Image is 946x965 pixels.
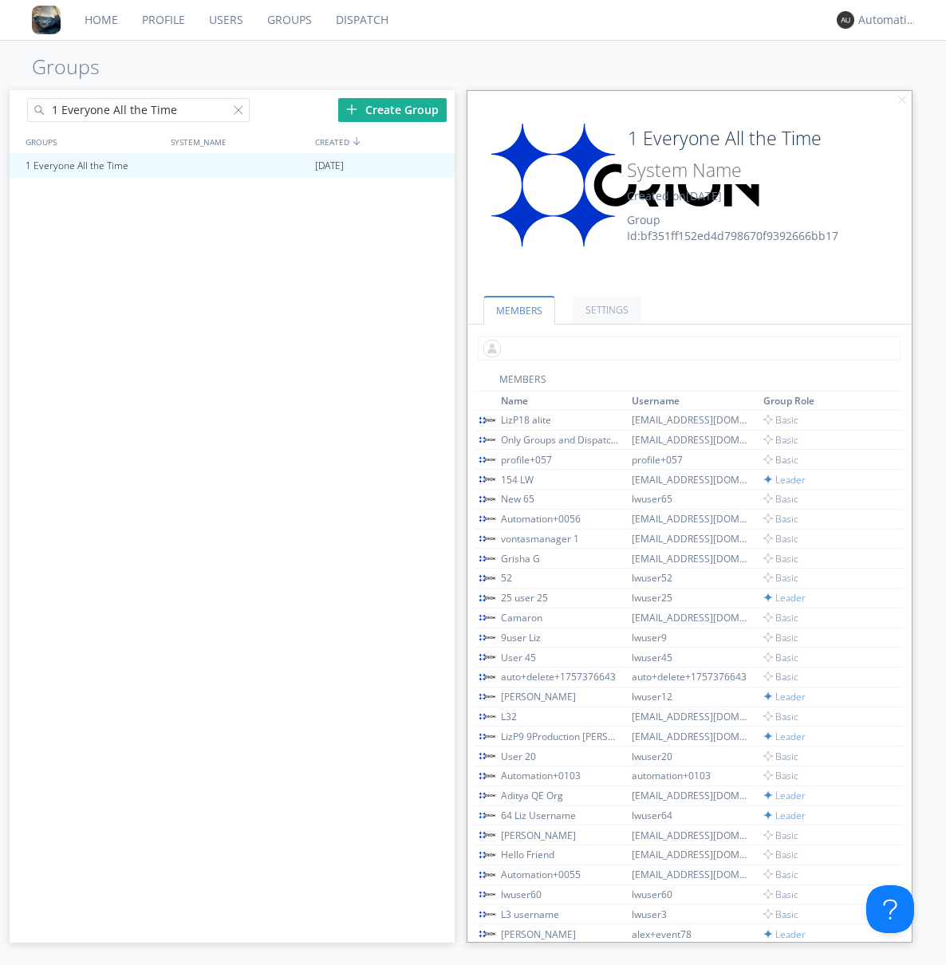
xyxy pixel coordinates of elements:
[632,512,751,526] div: [EMAIL_ADDRESS][DOMAIN_NAME]
[479,713,496,720] img: orion-labs-logo.svg
[632,532,751,546] div: [EMAIL_ADDRESS][DOMAIN_NAME]
[501,928,621,941] div: [PERSON_NAME]
[501,690,621,703] div: [PERSON_NAME]
[763,512,798,526] span: Basic
[763,908,798,921] span: Basic
[632,591,751,605] div: lwuser25
[763,829,798,842] span: Basic
[501,413,621,427] div: LizP18 alite
[866,885,914,933] iframe: Toggle Customer Support
[501,473,621,486] div: 154 LW
[501,433,621,447] div: Only Groups and Dispatch Tabs
[837,11,854,29] img: 373638.png
[763,611,798,624] span: Basic
[479,653,496,660] img: orion-labs-logo.svg
[501,453,621,467] div: profile+057
[763,848,798,861] span: Basic
[483,296,555,325] a: MEMBERS
[763,433,798,447] span: Basic
[573,296,641,324] a: SETTINGS
[501,591,621,605] div: 25 user 25
[501,532,621,546] div: vontasmanager 1
[501,848,621,861] div: Hello Friend
[763,552,798,565] span: Basic
[22,154,165,178] div: 1 Everyone All the Time
[763,789,806,802] span: Leader
[763,769,798,782] span: Basic
[479,555,496,562] img: orion-labs-logo.svg
[501,908,621,921] div: L3 username
[763,868,798,881] span: Basic
[632,710,751,723] div: [EMAIL_ADDRESS][DOMAIN_NAME]
[32,6,61,34] img: 8ff700cf5bab4eb8a436322861af2272
[632,750,751,763] div: lwuser20
[479,614,496,621] img: orion-labs-logo.svg
[479,456,496,463] img: orion-labs-logo.svg
[627,212,838,243] span: Group Id: bf351ff152ed4d798670f9392666bb17
[479,792,496,799] img: orion-labs-logo.svg
[479,436,496,443] img: orion-labs-logo.svg
[311,130,456,153] div: CREATED
[479,891,496,898] img: orion-labs-logo.svg
[632,631,751,644] div: lwuser9
[475,372,905,392] div: MEMBERS
[27,98,250,122] input: Search groups
[479,911,496,918] img: orion-labs-logo.svg
[763,750,798,763] span: Basic
[763,591,806,605] span: Leader
[897,95,908,106] img: cancel.svg
[763,730,806,743] span: Leader
[479,416,496,423] img: orion-labs-logo.svg
[632,473,751,486] div: [EMAIL_ADDRESS][DOMAIN_NAME]
[479,673,496,680] img: orion-labs-logo.svg
[501,552,621,565] div: Grisha G
[501,769,621,782] div: Automation+0103
[478,337,901,360] input: Type name of user to add to group
[167,130,311,153] div: SYSTEM_NAME
[763,888,798,901] span: Basic
[479,772,496,779] img: orion-labs-logo.svg
[10,154,455,178] a: 1 Everyone All the Time[DATE]
[686,188,722,203] span: [DATE]
[632,888,751,901] div: lwuser60
[32,56,946,78] h1: Groups
[763,690,806,703] span: Leader
[632,809,751,822] div: lwuser64
[479,851,496,858] img: orion-labs-logo.svg
[501,710,621,723] div: L32
[501,631,621,644] div: 9user Liz
[632,552,751,565] div: [EMAIL_ADDRESS][DOMAIN_NAME]
[632,789,751,802] div: [EMAIL_ADDRESS][DOMAIN_NAME]
[763,651,798,664] span: Basic
[632,848,751,861] div: [EMAIL_ADDRESS][DOMAIN_NAME]
[501,829,621,842] div: [PERSON_NAME]
[763,928,806,941] span: Leader
[479,871,496,878] img: orion-labs-logo.svg
[629,392,760,411] th: Toggle SortBy
[763,453,798,467] span: Basic
[479,495,496,502] img: orion-labs-logo.svg
[632,868,751,881] div: [EMAIL_ADDRESS][DOMAIN_NAME]
[632,433,751,447] div: [EMAIL_ADDRESS][DOMAIN_NAME]
[763,532,798,546] span: Basic
[315,154,344,178] span: [DATE]
[479,124,790,247] img: orion-labs-logo.svg
[501,809,621,822] div: 64 Liz Username
[338,98,447,122] div: Create Group
[479,752,496,759] img: orion-labs-logo.svg
[501,730,621,743] div: LizP9 9Production [PERSON_NAME]
[479,475,496,482] img: orion-labs-logo.svg
[479,515,496,522] img: orion-labs-logo.svg
[632,908,751,921] div: lwuser3
[479,831,496,838] img: orion-labs-logo.svg
[501,750,621,763] div: User 20
[479,733,496,740] img: orion-labs-logo.svg
[479,535,496,542] img: orion-labs-logo.svg
[501,611,621,624] div: Camaron
[501,868,621,881] div: Automation+0055
[479,812,496,819] img: orion-labs-logo.svg
[763,492,798,506] span: Basic
[763,631,798,644] span: Basic
[632,928,751,941] div: alex+event78
[632,571,751,585] div: lwuser52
